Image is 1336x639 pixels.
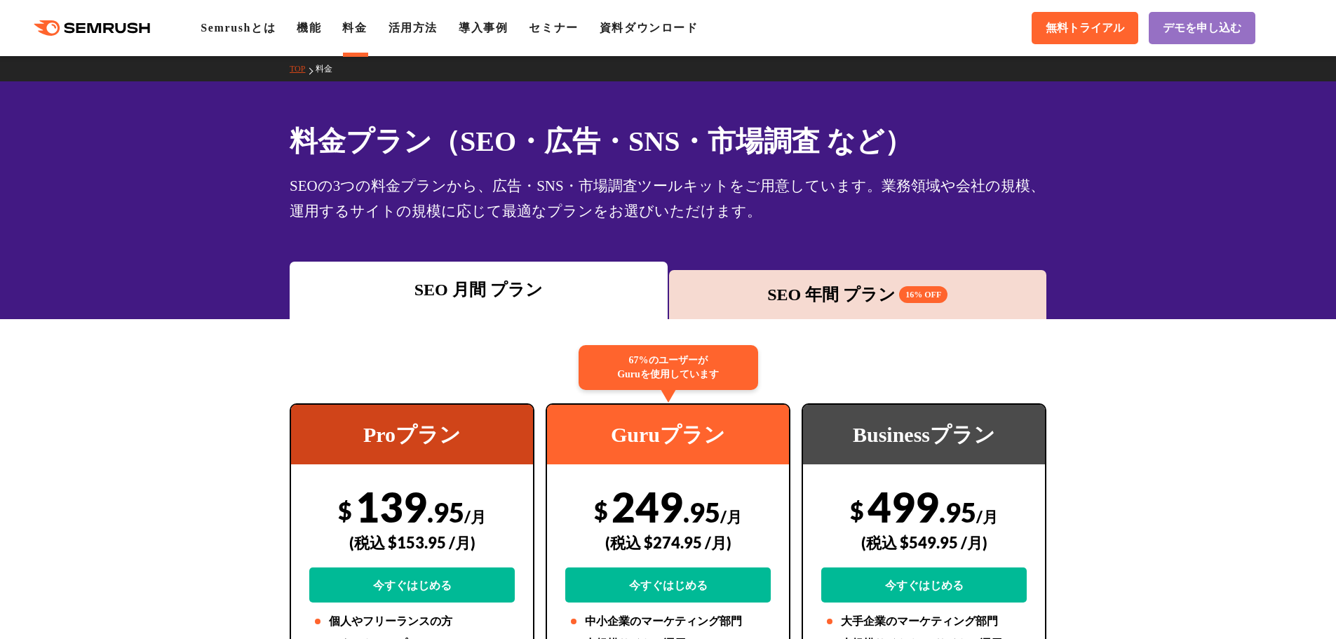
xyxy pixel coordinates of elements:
a: 今すぐはじめる [309,567,515,603]
span: デモを申し込む [1163,21,1241,36]
a: 活用方法 [389,22,438,34]
span: .95 [939,496,976,528]
span: .95 [683,496,720,528]
a: セミナー [529,22,578,34]
div: (税込 $274.95 /月) [565,518,771,567]
li: 中小企業のマーケティング部門 [565,613,771,630]
span: $ [850,496,864,525]
div: (税込 $549.95 /月) [821,518,1027,567]
div: Guruプラン [547,405,789,464]
a: 資料ダウンロード [600,22,699,34]
div: Proプラン [291,405,533,464]
span: /月 [464,507,486,526]
li: 大手企業のマーケティング部門 [821,613,1027,630]
div: 499 [821,482,1027,603]
div: SEO 年間 プラン [676,282,1040,307]
a: 料金 [316,64,343,74]
div: (税込 $153.95 /月) [309,518,515,567]
span: 無料トライアル [1046,21,1124,36]
a: TOP [290,64,316,74]
span: /月 [976,507,998,526]
span: 16% OFF [899,286,947,303]
a: 今すぐはじめる [821,567,1027,603]
span: $ [594,496,608,525]
li: 個人やフリーランスの方 [309,613,515,630]
div: 249 [565,482,771,603]
div: Businessプラン [803,405,1045,464]
a: 料金 [342,22,367,34]
a: 導入事例 [459,22,508,34]
span: /月 [720,507,742,526]
span: $ [338,496,352,525]
div: SEOの3つの料金プランから、広告・SNS・市場調査ツールキットをご用意しています。業務領域や会社の規模、運用するサイトの規模に応じて最適なプランをお選びいただけます。 [290,173,1046,224]
div: 139 [309,482,515,603]
a: Semrushとは [201,22,276,34]
a: デモを申し込む [1149,12,1255,44]
span: .95 [427,496,464,528]
a: 今すぐはじめる [565,567,771,603]
div: SEO 月間 プラン [297,277,661,302]
a: 機能 [297,22,321,34]
div: 67%のユーザーが Guruを使用しています [579,345,758,390]
h1: 料金プラン（SEO・広告・SNS・市場調査 など） [290,121,1046,162]
a: 無料トライアル [1032,12,1138,44]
